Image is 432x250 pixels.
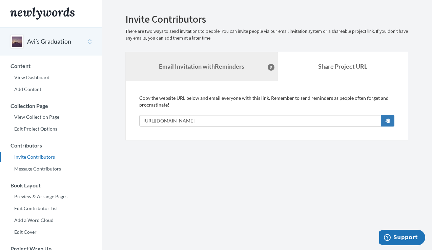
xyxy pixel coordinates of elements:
div: Copy the website URL below and email everyone with this link. Remember to send reminders as peopl... [139,95,394,127]
h3: Book Layout [0,182,102,188]
h3: Content [0,63,102,69]
b: Share Project URL [318,63,367,70]
img: Newlywords logo [10,7,75,20]
strong: Email Invitation with Reminders [159,63,244,70]
h3: Contributors [0,142,102,149]
h2: Invite Contributors [125,14,408,25]
p: There are two ways to send invitations to people. You can invite people via our email invitation ... [125,28,408,42]
h3: Collection Page [0,103,102,109]
button: Avi’s Graduation [27,37,71,46]
iframe: Opens a widget where you can chat to one of our agents [379,230,425,247]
